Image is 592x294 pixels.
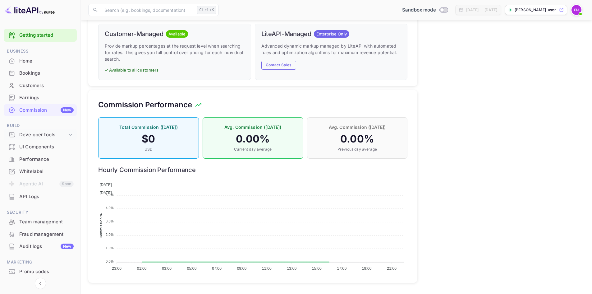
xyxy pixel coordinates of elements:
[98,100,192,110] h5: Commission Performance
[362,266,372,271] tspan: 19:00
[101,4,195,16] input: Search (e.g. bookings, documentation)
[19,143,74,151] div: UI Components
[212,266,222,271] tspan: 07:00
[166,31,188,37] span: Available
[4,92,77,103] a: Earnings
[105,147,192,152] p: USD
[19,32,74,39] a: Getting started
[100,183,112,187] span: [DATE]
[4,129,77,140] div: Developer tools
[105,43,245,62] p: Provide markup percentages at the request level when searching for rates. This gives you full con...
[99,213,103,238] text: Commission %
[19,70,74,77] div: Bookings
[4,29,77,42] div: Getting started
[19,231,74,238] div: Fraud management
[112,266,122,271] tspan: 23:00
[4,259,77,266] span: Marketing
[4,67,77,79] a: Bookings
[261,43,401,56] p: Advanced dynamic markup managed by LiteAPI with automated rules and optimization algorithms for m...
[19,268,74,275] div: Promo codes
[100,191,112,195] span: [DATE]
[4,240,77,252] a: Audit logsNew
[4,191,77,202] a: API Logs
[106,246,114,250] tspan: 1.0%
[4,153,77,165] a: Performance
[19,193,74,200] div: API Logs
[19,168,74,175] div: Whitelabel
[187,266,197,271] tspan: 05:00
[19,131,67,138] div: Developer tools
[209,147,297,152] p: Current day average
[98,166,407,174] h6: Hourly Commission Performance
[19,94,74,101] div: Earnings
[4,104,77,116] a: CommissionNew
[4,216,77,228] div: Team management
[400,7,450,14] div: Switch to Production mode
[515,7,558,13] p: [PERSON_NAME]-user-vhk07....
[312,266,322,271] tspan: 15:00
[105,124,192,130] p: Total Commission ([DATE])
[19,82,74,89] div: Customers
[4,48,77,55] span: Business
[314,133,401,145] h4: 0.00 %
[4,191,77,203] div: API Logs
[314,147,401,152] p: Previous day average
[4,55,77,67] div: Home
[262,266,272,271] tspan: 11:00
[61,107,74,113] div: New
[237,266,247,271] tspan: 09:00
[106,206,114,210] tspan: 4.0%
[261,61,296,70] button: Contact Sales
[209,133,297,145] h4: 0.00 %
[35,278,46,289] button: Collapse navigation
[337,266,346,271] tspan: 17:00
[209,124,297,130] p: Avg. Commission ([DATE])
[4,141,77,153] div: UI Components
[4,55,77,67] a: Home
[19,243,74,250] div: Audit logs
[105,133,192,145] h4: $ 0
[4,266,77,277] a: Promo codes
[105,67,245,73] p: ✓ Available to all customers
[466,7,497,13] div: [DATE] — [DATE]
[314,124,401,130] p: Avg. Commission ([DATE])
[4,122,77,129] span: Build
[387,266,397,271] tspan: 21:00
[61,244,74,249] div: New
[106,233,114,236] tspan: 2.0%
[402,7,436,14] span: Sandbox mode
[4,80,77,92] div: Customers
[314,31,349,37] span: Enterprise Only
[19,107,74,114] div: Commission
[571,5,581,15] img: Franciszek User
[261,30,311,38] h6: LiteAPI-Managed
[137,266,147,271] tspan: 01:00
[4,228,77,240] a: Fraud management
[4,209,77,216] span: Security
[197,6,216,14] div: Ctrl+K
[106,219,114,223] tspan: 3.0%
[4,141,77,152] a: UI Components
[105,30,163,38] h6: Customer-Managed
[5,5,55,15] img: LiteAPI logo
[287,266,297,271] tspan: 13:00
[106,193,114,196] tspan: 5.0%
[19,58,74,65] div: Home
[4,80,77,91] a: Customers
[19,218,74,226] div: Team management
[19,156,74,163] div: Performance
[4,216,77,227] a: Team management
[106,259,114,263] tspan: 0.0%
[4,166,77,177] a: Whitelabel
[4,92,77,104] div: Earnings
[162,266,172,271] tspan: 03:00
